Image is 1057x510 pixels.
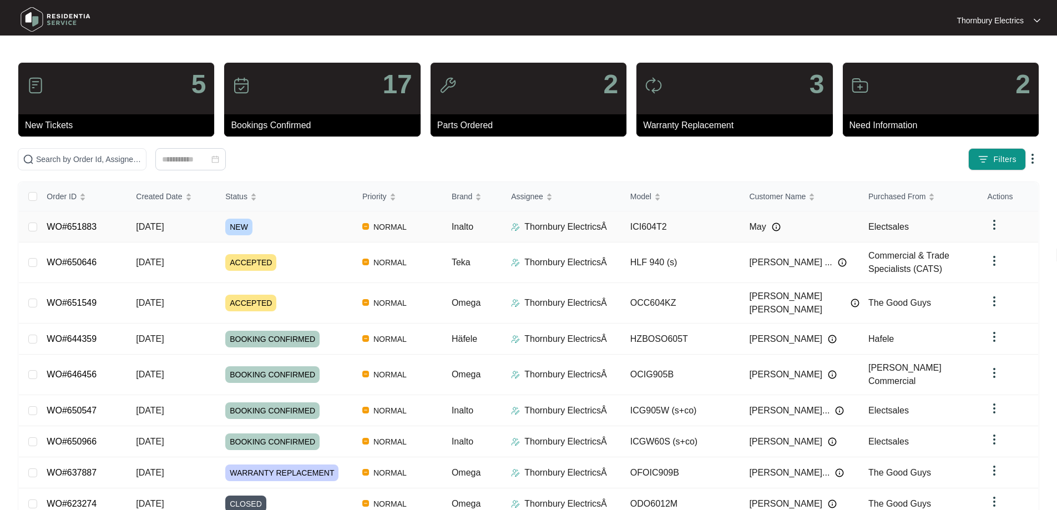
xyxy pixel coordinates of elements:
[47,499,97,508] a: WO#623274
[749,435,822,448] span: [PERSON_NAME]
[362,469,369,476] img: Vercel Logo
[353,182,443,211] th: Priority
[225,402,320,419] span: BOOKING CONFIRMED
[47,406,97,415] a: WO#650547
[439,77,457,94] img: icon
[868,437,909,446] span: Electsales
[362,500,369,507] img: Vercel Logo
[136,406,164,415] span: [DATE]
[47,222,97,231] a: WO#651883
[232,77,250,94] img: icon
[1015,71,1030,98] p: 2
[136,468,164,477] span: [DATE]
[511,370,520,379] img: Assigner Icon
[524,332,607,346] p: Thornbury ElectricsÂ
[511,258,520,267] img: Assigner Icon
[27,77,44,94] img: icon
[988,433,1001,446] img: dropdown arrow
[136,298,164,307] span: [DATE]
[645,77,662,94] img: icon
[828,499,837,508] img: Info icon
[47,190,77,203] span: Order ID
[868,222,909,231] span: Electsales
[643,119,832,132] p: Warranty Replacement
[988,218,1001,231] img: dropdown arrow
[225,331,320,347] span: BOOKING CONFIRMED
[630,190,651,203] span: Model
[511,335,520,344] img: Assigner Icon
[362,223,369,230] img: Vercel Logo
[603,71,618,98] p: 2
[828,437,837,446] img: Info icon
[369,466,411,479] span: NORMAL
[978,154,989,165] img: filter icon
[47,370,97,379] a: WO#646456
[621,426,741,457] td: ICGW60S (s+co)
[225,464,338,481] span: WARRANTY REPLACEMENT
[362,259,369,265] img: Vercel Logo
[369,220,411,234] span: NORMAL
[621,211,741,243] td: ICI604T2
[362,190,387,203] span: Priority
[231,119,420,132] p: Bookings Confirmed
[362,335,369,342] img: Vercel Logo
[502,182,621,211] th: Assignee
[369,435,411,448] span: NORMAL
[868,468,931,477] span: The Good Guys
[452,370,481,379] span: Omega
[772,223,781,231] img: Info icon
[17,3,94,36] img: residentia service logo
[47,257,97,267] a: WO#650646
[988,330,1001,344] img: dropdown arrow
[524,368,607,381] p: Thornbury ElectricsÂ
[511,299,520,307] img: Assigner Icon
[362,438,369,445] img: Vercel Logo
[452,334,477,344] span: Häfele
[859,182,979,211] th: Purchased From
[47,468,97,477] a: WO#637887
[621,355,741,395] td: OCIG905B
[828,370,837,379] img: Info icon
[868,251,949,274] span: Commercial & Trade Specialists (CATS)
[511,437,520,446] img: Assigner Icon
[437,119,626,132] p: Parts Ordered
[127,182,216,211] th: Created Date
[749,190,806,203] span: Customer Name
[452,298,481,307] span: Omega
[988,495,1001,508] img: dropdown arrow
[524,220,607,234] p: Thornbury ElectricsÂ
[511,223,520,231] img: Assigner Icon
[868,334,894,344] span: Hafele
[369,332,411,346] span: NORMAL
[749,368,822,381] span: [PERSON_NAME]
[868,406,909,415] span: Electsales
[1026,152,1039,165] img: dropdown arrow
[988,366,1001,380] img: dropdown arrow
[524,466,607,479] p: Thornbury ElectricsÂ
[621,182,741,211] th: Model
[749,466,830,479] span: [PERSON_NAME]...
[362,407,369,413] img: Vercel Logo
[511,468,520,477] img: Assigner Icon
[369,256,411,269] span: NORMAL
[993,154,1016,165] span: Filters
[136,437,164,446] span: [DATE]
[968,148,1026,170] button: filter iconFilters
[740,182,859,211] th: Customer Name
[47,298,97,307] a: WO#651549
[225,433,320,450] span: BOOKING CONFIRMED
[362,299,369,306] img: Vercel Logo
[47,437,97,446] a: WO#650966
[382,71,412,98] p: 17
[369,296,411,310] span: NORMAL
[191,71,206,98] p: 5
[810,71,825,98] p: 3
[452,468,481,477] span: Omega
[23,154,34,165] img: search-icon
[452,257,471,267] span: Teka
[136,190,182,203] span: Created Date
[988,402,1001,415] img: dropdown arrow
[524,256,607,269] p: Thornbury ElectricsÂ
[838,258,847,267] img: Info icon
[38,182,127,211] th: Order ID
